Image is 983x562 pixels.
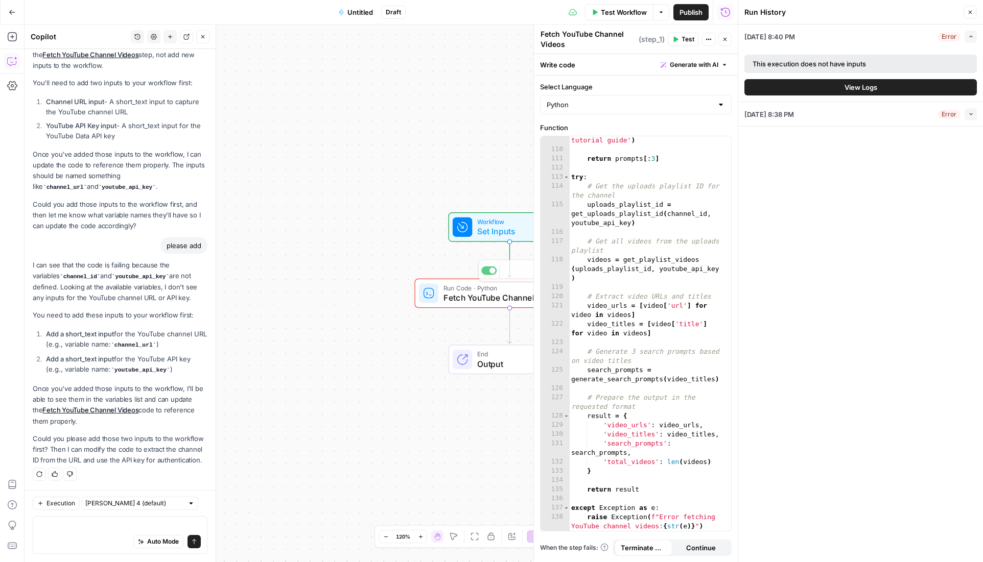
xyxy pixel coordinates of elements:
[477,358,560,370] span: Output
[112,274,169,280] code: youtube_api_key
[657,58,732,71] button: Generate with AI
[541,237,570,255] div: 117
[43,120,207,141] li: - A short_text input for the YouTube Data API key
[541,301,570,320] div: 121
[541,228,570,237] div: 116
[541,338,570,347] div: 123
[534,54,738,75] div: Write code
[541,283,570,292] div: 119
[564,173,569,182] span: Toggle code folding, rows 113 through 135
[42,51,138,59] a: Fetch YouTube Channel Videos
[541,182,570,200] div: 114
[508,242,511,278] g: Edge from start to step_1
[541,512,570,531] div: 138
[682,35,694,44] span: Test
[415,212,605,242] div: WorkflowSet InputsInputsTest Step
[541,29,636,50] textarea: Fetch YouTube Channel Videos
[46,355,114,363] strong: Add a short_text input
[133,535,183,548] button: Auto Mode
[541,173,570,182] div: 113
[527,199,560,210] span: Test Step
[477,217,538,227] span: Workflow
[564,503,569,512] span: Toggle code folding, rows 137 through 138
[33,78,207,88] p: You'll need to add two inputs to your workflow first:
[547,100,713,110] input: Python
[541,154,570,163] div: 111
[33,497,80,510] button: Execution
[33,149,207,192] p: Once you've added those inputs to the workflow, I can update the code to reference them properly....
[541,476,570,485] div: 134
[508,308,511,344] g: Edge from step_1 to end
[415,279,605,308] div: ErrorRun Code · PythonFetch YouTube Channel VideosStep 1Test
[46,499,75,508] span: Execution
[541,457,570,467] div: 132
[541,163,570,173] div: 112
[46,121,116,130] strong: YouTube API Key input
[33,199,207,231] p: Could you add those inputs to the workflow first, and then let me know what variable names they'l...
[564,411,569,421] span: Toggle code folding, rows 128 through 133
[46,330,114,338] strong: Add a short_text input
[621,543,666,553] span: Terminate Workflow
[541,200,570,228] div: 115
[332,4,379,20] button: Untitled
[85,498,183,508] input: Claude Sonnet 4 (default)
[744,109,794,119] span: [DATE] 8:38 PM
[938,110,961,119] div: Error
[541,421,570,430] div: 129
[744,79,977,95] button: View Logs
[111,342,156,348] code: channel_url
[33,433,207,466] p: Could you please add those two inputs to the workflow first? Then I can modify the code to extrac...
[670,60,718,69] span: Generate with AI
[540,543,608,552] a: When the step fails:
[541,365,570,384] div: 125
[33,310,207,321] p: You need to add these inputs to your workflow first:
[938,32,961,41] div: Error
[160,237,207,254] div: please add
[43,354,207,375] li: for the YouTube API key (e.g., variable name: )
[386,8,401,17] span: Draft
[347,7,373,17] span: Untitled
[43,96,207,117] li: - A short_text input to capture the YouTube channel URL
[541,503,570,512] div: 137
[60,274,100,280] code: channel_id
[668,33,699,46] button: Test
[147,537,179,546] span: Auto Mode
[98,184,155,190] code: youtube_api_key
[477,225,538,237] span: Set Inputs
[443,291,572,304] span: Fetch YouTube Channel Videos
[601,7,647,17] span: Test Workflow
[477,349,560,359] span: End
[845,82,877,92] span: View Logs
[744,32,795,42] span: [DATE] 8:40 PM
[46,97,104,106] strong: Channel URL input
[111,367,170,373] code: youtube_api_key
[443,283,572,292] span: Run Code · Python
[42,406,138,414] a: Fetch YouTube Channel Videos
[541,411,570,421] div: 128
[541,320,570,338] div: 122
[686,543,716,553] span: Continue
[585,4,653,20] button: Test Workflow
[541,393,570,411] div: 127
[396,532,410,541] span: 120%
[639,34,665,44] span: ( step_1 )
[540,123,732,133] label: Function
[541,347,570,365] div: 124
[43,329,207,350] li: for the YouTube channel URL (e.g., variable name: )
[673,4,709,20] button: Publish
[541,145,570,154] div: 110
[509,197,565,212] button: Test Step
[33,383,207,427] p: Once you've added those inputs to the workflow, I'll be able to see them in the variables list an...
[541,494,570,503] div: 136
[541,292,570,301] div: 120
[680,7,703,17] span: Publish
[43,184,87,190] code: channel_url
[541,485,570,494] div: 135
[541,467,570,476] div: 133
[672,540,730,556] button: Continue
[753,59,918,69] div: This execution does not have inputs
[541,430,570,439] div: 130
[541,439,570,457] div: 131
[541,384,570,393] div: 126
